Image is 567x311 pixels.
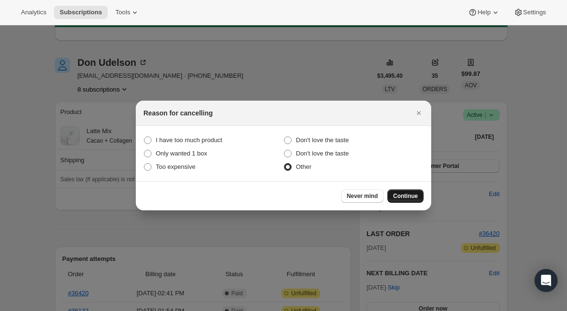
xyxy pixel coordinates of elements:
span: Analytics [21,9,46,16]
span: Only wanted 1 box [156,150,207,157]
span: Don't love the taste [296,136,349,144]
span: Tools [115,9,130,16]
span: Never mind [347,192,378,200]
button: Continue [387,189,424,203]
span: Help [477,9,490,16]
span: Continue [393,192,418,200]
button: Subscriptions [54,6,108,19]
div: Open Intercom Messenger [535,269,557,292]
span: Too expensive [156,163,195,170]
span: I have too much product [156,136,222,144]
button: Tools [110,6,145,19]
button: Analytics [15,6,52,19]
span: Other [296,163,312,170]
span: Settings [523,9,546,16]
button: Settings [508,6,552,19]
h2: Reason for cancelling [143,108,213,118]
button: Never mind [341,189,384,203]
button: Close [412,106,425,120]
button: Help [462,6,506,19]
span: Subscriptions [60,9,102,16]
span: Don't love the taste [296,150,349,157]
